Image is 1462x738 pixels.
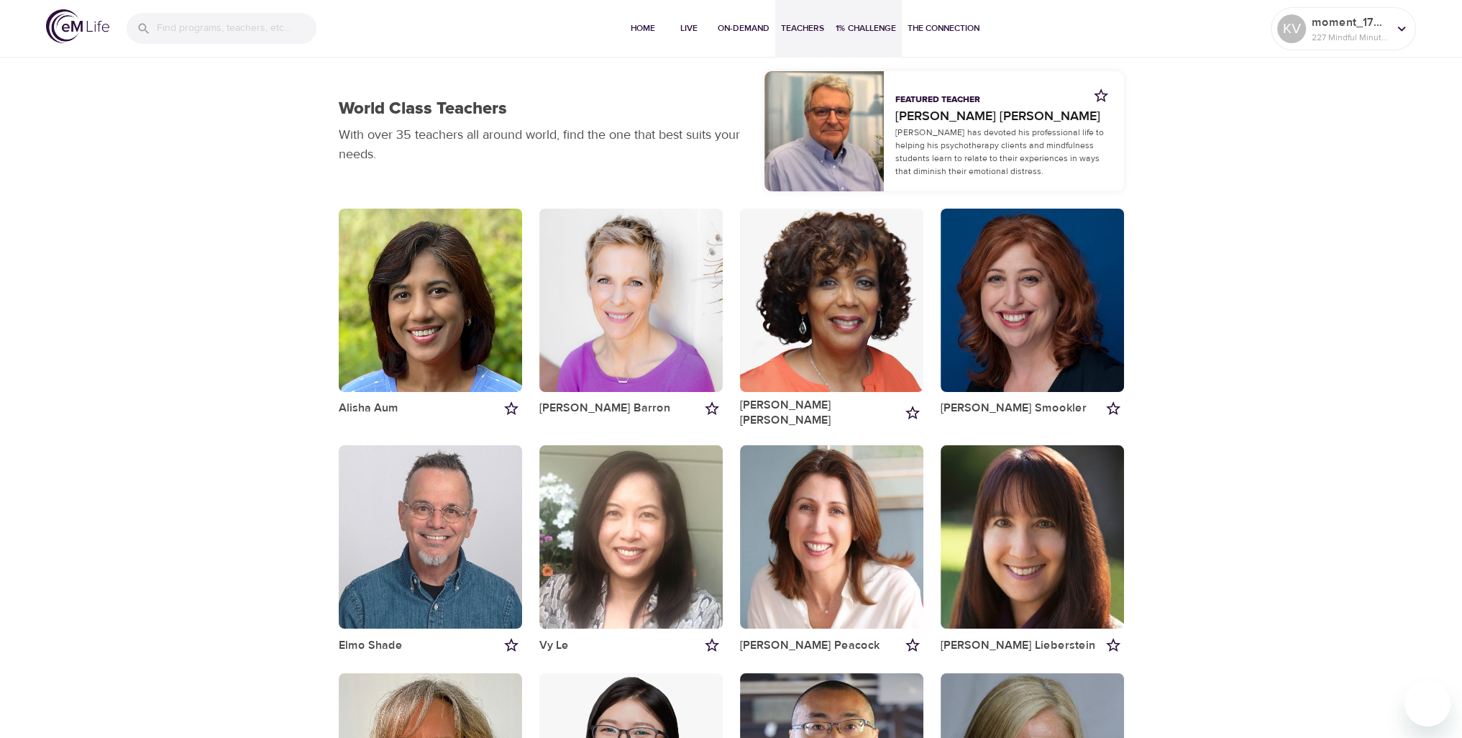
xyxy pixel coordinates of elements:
[339,638,403,653] a: Elmo Shade
[941,638,1095,653] a: [PERSON_NAME] Lieberstein
[1090,85,1112,106] button: Add to my favorites
[908,21,979,36] span: The Connection
[1404,680,1450,726] iframe: Button to launch messaging window
[1102,398,1124,419] button: Add to my favorites
[501,398,522,419] button: Add to my favorites
[902,402,923,424] button: Add to my favorites
[781,21,824,36] span: Teachers
[718,21,769,36] span: On-Demand
[740,638,880,653] a: [PERSON_NAME] Peacock
[539,401,670,416] a: [PERSON_NAME] Barron
[157,13,316,44] input: Find programs, teachers, etc...
[339,125,747,164] p: With over 35 teachers all around world, find the one that best suits your needs.
[1277,14,1306,43] div: KV
[895,106,1112,126] a: [PERSON_NAME] [PERSON_NAME]
[339,99,507,119] h1: World Class Teachers
[941,401,1087,416] a: [PERSON_NAME] Smookler
[895,94,980,106] p: Featured Teacher
[626,21,660,36] span: Home
[740,398,902,429] a: [PERSON_NAME] [PERSON_NAME]
[672,21,706,36] span: Live
[539,638,569,653] a: Vy Le
[701,398,723,419] button: Add to my favorites
[501,634,522,656] button: Add to my favorites
[902,634,923,656] button: Add to my favorites
[1102,634,1124,656] button: Add to my favorites
[1312,14,1388,31] p: moment_1755283842
[1312,31,1388,44] p: 227 Mindful Minutes
[339,401,398,416] a: Alisha Aum
[895,126,1112,178] p: [PERSON_NAME] has devoted his professional life to helping his psychotherapy clients and mindfuln...
[836,21,896,36] span: 1% Challenge
[701,634,723,656] button: Add to my favorites
[46,9,109,43] img: logo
